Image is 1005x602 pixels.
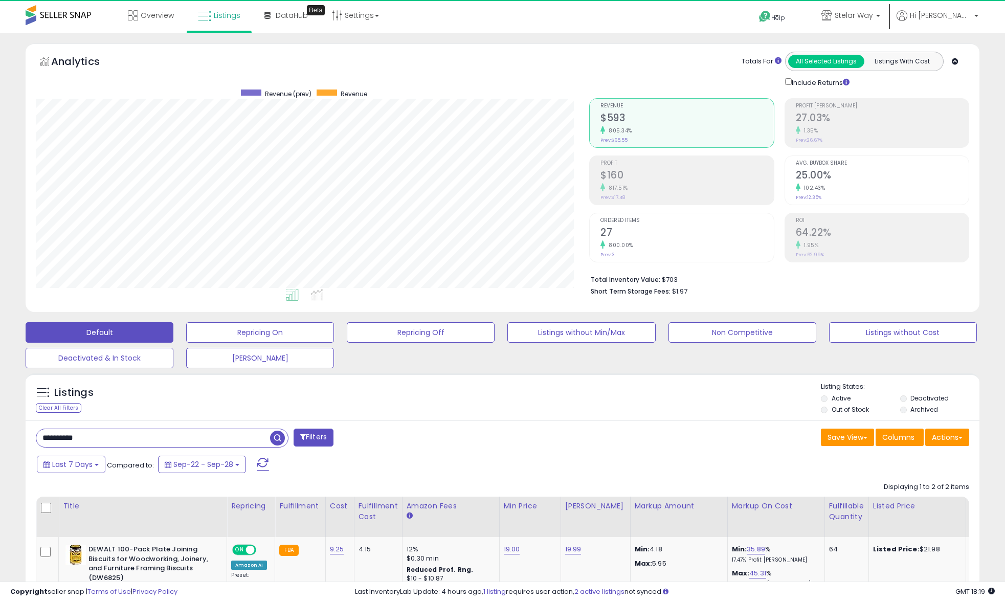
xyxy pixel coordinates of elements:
div: [PERSON_NAME] [565,501,626,511]
a: 19.99 [565,544,582,554]
b: Max: [732,568,750,578]
li: $703 [591,273,962,285]
button: Columns [876,429,924,446]
div: % [732,569,817,588]
b: Total Inventory Value: [591,275,660,284]
div: Repricing [231,501,271,511]
button: Default [26,322,173,343]
small: Prev: $65.55 [600,137,628,143]
span: Compared to: [107,460,154,470]
div: $21.98 [873,545,958,554]
small: Prev: 3 [600,252,615,258]
div: Markup Amount [635,501,723,511]
span: Listings [214,10,240,20]
a: Privacy Policy [132,587,177,596]
div: Markup on Cost [732,501,820,511]
span: Stelar Way [835,10,873,20]
h2: 27 [600,227,773,240]
div: Amazon Fees [407,501,495,511]
span: Last 7 Days [52,459,93,470]
a: 2 active listings [574,587,624,596]
h2: 25.00% [796,169,969,183]
img: 51LJ7kz-ICL._SL40_.jpg [65,545,86,565]
button: Actions [925,429,969,446]
span: $1.97 [672,286,687,296]
button: Listings without Min/Max [507,322,655,343]
div: Cost [330,501,350,511]
button: Listings With Cost [864,55,940,68]
small: 1.95% [800,241,819,249]
p: 4.18 [635,545,720,554]
label: Archived [910,405,938,414]
h2: 27.03% [796,112,969,126]
b: Listed Price: [873,544,920,554]
small: 800.00% [605,241,633,249]
th: The percentage added to the cost of goods (COGS) that forms the calculator for Min & Max prices. [727,497,824,537]
button: Filters [294,429,333,447]
label: Deactivated [910,394,949,403]
div: Totals For [742,57,781,66]
span: Help [771,13,785,22]
div: $0.30 min [407,554,492,563]
small: Amazon Fees. [407,511,413,521]
span: Revenue [341,90,367,98]
i: Get Help [758,10,771,23]
span: 2025-10-6 18:19 GMT [955,587,995,596]
a: 35.89 [747,544,765,554]
div: Fulfillment Cost [359,501,398,522]
div: Min Price [504,501,556,511]
a: Terms of Use [87,587,131,596]
span: Sep-22 - Sep-28 [173,459,233,470]
p: 5.95 [635,559,720,568]
span: Revenue [600,103,773,109]
h2: 64.22% [796,227,969,240]
button: Last 7 Days [37,456,105,473]
span: Hi [PERSON_NAME] [910,10,971,20]
div: Listed Price [873,501,962,511]
small: 1.35% [800,127,818,135]
span: ROI [796,218,969,224]
a: 45.31 [749,568,766,578]
div: Include Returns [777,76,862,88]
span: Revenue (prev) [265,90,311,98]
span: Ordered Items [600,218,773,224]
div: 12% [407,545,492,554]
h5: Listings [54,386,94,400]
h5: Analytics [51,54,120,71]
small: 805.34% [605,127,632,135]
span: Avg. Buybox Share [796,161,969,166]
button: All Selected Listings [788,55,864,68]
div: seller snap | | [10,587,177,597]
div: 64 [829,545,861,554]
small: 817.51% [605,184,628,192]
b: Reduced Prof. Rng. [407,565,474,574]
small: Prev: $17.48 [600,194,625,200]
button: Repricing On [186,322,334,343]
button: Listings without Cost [829,322,977,343]
span: OFF [255,546,271,554]
p: Listing States: [821,382,979,392]
span: Columns [882,432,914,442]
button: Deactivated & In Stock [26,348,173,368]
b: DEWALT 100-Pack Plate Joining Biscuits for Woodworking, Joinery, and Furniture Framing Biscuits (... [88,545,213,585]
button: Non Competitive [668,322,816,343]
strong: Min: [635,544,650,554]
span: ON [233,546,246,554]
h2: $593 [600,112,773,126]
div: Clear All Filters [36,403,81,413]
b: Min: [732,544,747,554]
button: Save View [821,429,874,446]
label: Out of Stock [832,405,869,414]
div: Displaying 1 to 2 of 2 items [884,482,969,492]
small: Prev: 26.67% [796,137,822,143]
small: Prev: 62.99% [796,252,824,258]
div: 4.15 [359,545,394,554]
div: Fulfillable Quantity [829,501,864,522]
span: Profit [PERSON_NAME] [796,103,969,109]
a: Help [751,3,805,33]
a: 1 listing [483,587,506,596]
b: Short Term Storage Fees: [591,287,671,296]
div: % [732,545,817,564]
button: Repricing Off [347,322,495,343]
span: DataHub [276,10,308,20]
